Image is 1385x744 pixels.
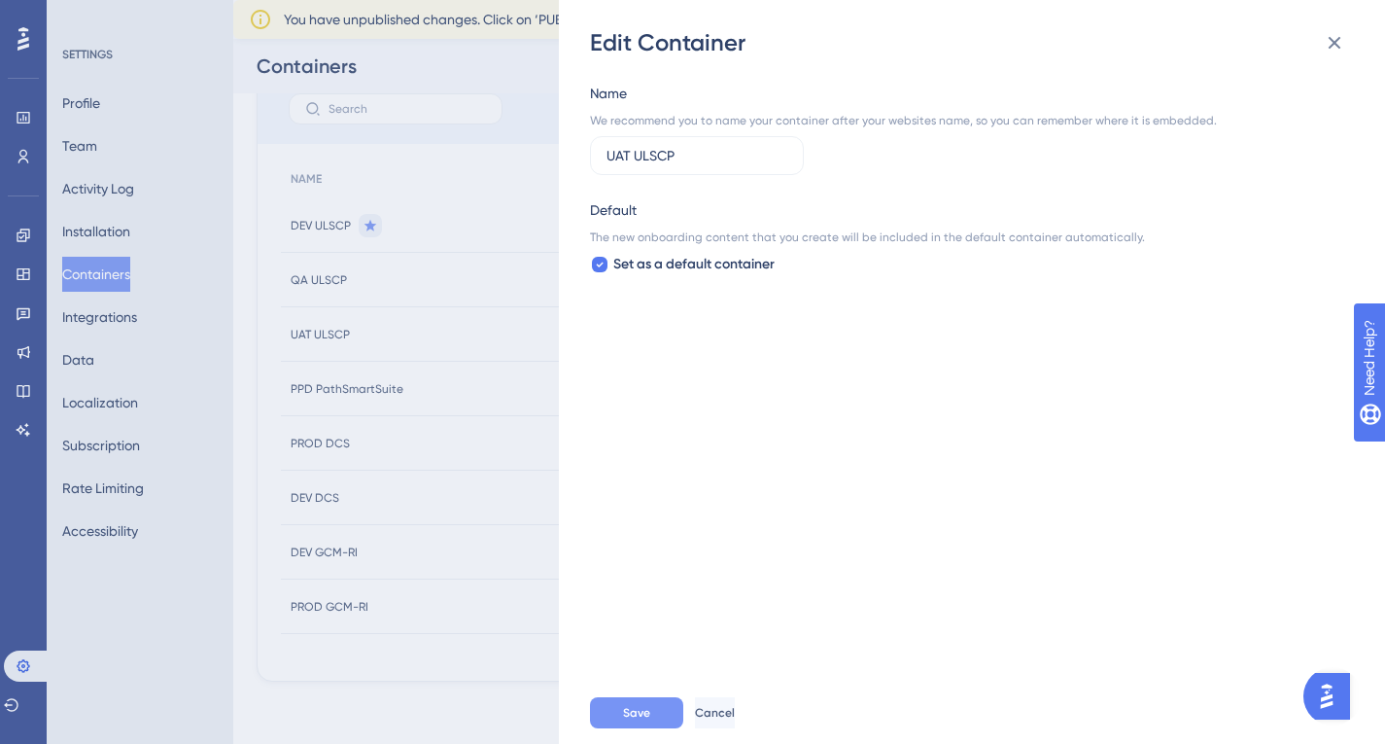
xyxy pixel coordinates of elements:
[590,198,1342,222] div: Default
[606,145,787,166] input: Container name
[46,5,121,28] span: Need Help?
[695,705,735,721] span: Cancel
[613,253,775,276] span: Set as a default container
[590,27,1358,58] div: Edit Container
[590,230,1342,245] div: The new onboarding content that you create will be included in the default container automatically.
[1303,667,1362,726] iframe: UserGuiding AI Assistant Launcher
[590,697,683,728] button: Save
[623,705,650,721] span: Save
[590,113,1217,128] div: We recommend you to name your container after your websites name, so you can remember where it is...
[695,697,735,728] button: Cancel
[590,82,627,105] div: Name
